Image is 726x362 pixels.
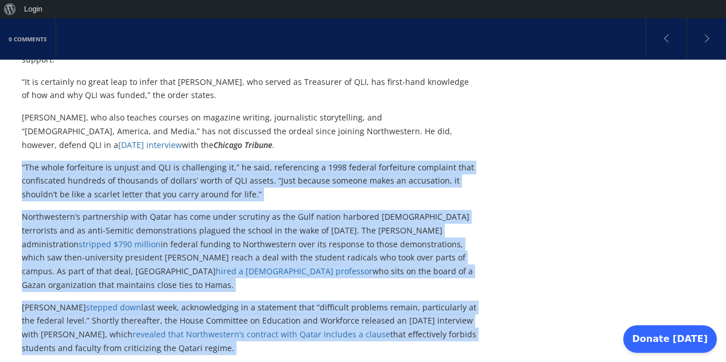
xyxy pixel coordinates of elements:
a: hired a [DEMOGRAPHIC_DATA] professor [216,266,372,277]
a: stripped $790 million [79,239,161,250]
em: Chicago Tribune [213,139,272,150]
p: [PERSON_NAME] last week, acknowledging in a statement that “difficult problems remain, particular... [22,301,477,355]
p: “The whole forfeiture is unjust and QLI is challenging it,” he said, referencing a 1998 federal f... [22,161,477,201]
a: revealed that Northwestern’s contract with Qatar includes a clause [133,329,390,340]
a: stepped down [86,302,141,313]
p: [PERSON_NAME], who also teaches courses on magazine writing, journalistic storytelling, and “[DEM... [22,111,477,151]
p: Northwestern’s partnership with Qatar has come under scrutiny as the Gulf nation harbored [DEMOGR... [22,210,477,292]
p: “It is certainly no great leap to infer that [PERSON_NAME], who served as Treasurer of QLI, has f... [22,75,477,103]
a: [DATE] interview [118,139,182,150]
